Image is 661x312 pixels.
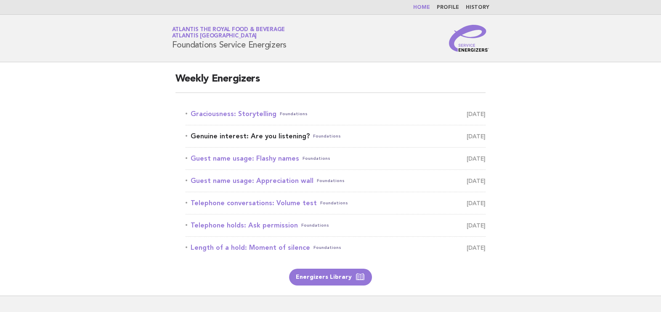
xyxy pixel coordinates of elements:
[466,5,489,10] a: History
[172,27,285,39] a: Atlantis the Royal Food & BeverageAtlantis [GEOGRAPHIC_DATA]
[467,175,486,187] span: [DATE]
[467,219,486,231] span: [DATE]
[303,153,330,164] span: Foundations
[467,242,486,254] span: [DATE]
[467,197,486,209] span: [DATE]
[467,108,486,120] span: [DATE]
[172,27,287,49] h1: Foundations Service Energizers
[313,130,341,142] span: Foundations
[289,269,372,286] a: Energizers Library
[186,175,486,187] a: Guest name usage: Appreciation wallFoundations [DATE]
[186,130,486,142] a: Genuine interest: Are you listening?Foundations [DATE]
[186,153,486,164] a: Guest name usage: Flashy namesFoundations [DATE]
[467,153,486,164] span: [DATE]
[317,175,345,187] span: Foundations
[186,108,486,120] a: Graciousness: StorytellingFoundations [DATE]
[437,5,459,10] a: Profile
[172,34,257,39] span: Atlantis [GEOGRAPHIC_DATA]
[175,72,486,93] h2: Weekly Energizers
[280,108,308,120] span: Foundations
[413,5,430,10] a: Home
[186,219,486,231] a: Telephone holds: Ask permissionFoundations [DATE]
[320,197,348,209] span: Foundations
[313,242,341,254] span: Foundations
[186,242,486,254] a: Length of a hold: Moment of silenceFoundations [DATE]
[301,219,329,231] span: Foundations
[467,130,486,142] span: [DATE]
[449,25,489,52] img: Service Energizers
[186,197,486,209] a: Telephone conversations: Volume testFoundations [DATE]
